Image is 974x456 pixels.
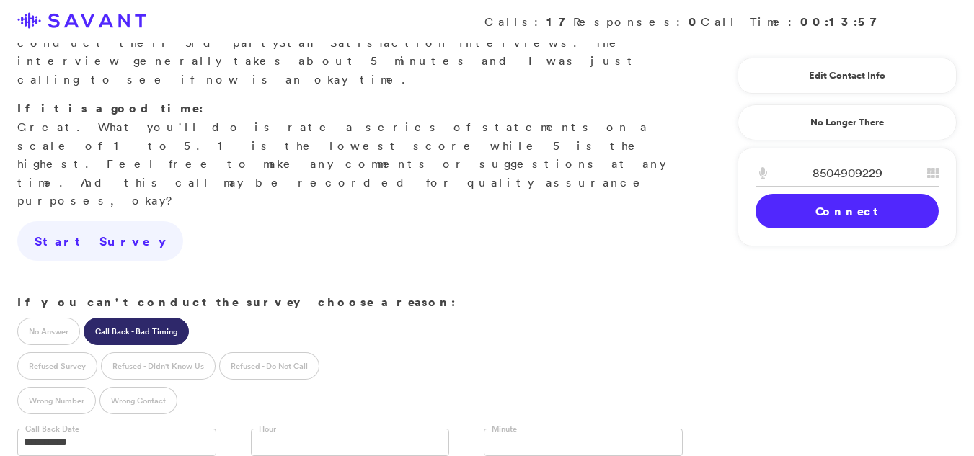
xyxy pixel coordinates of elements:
[17,221,183,261] a: Start Survey
[17,352,97,380] label: Refused Survey
[490,424,519,434] label: Minute
[257,424,278,434] label: Hour
[17,100,203,116] strong: If it is a good time:
[800,14,885,30] strong: 00:13:57
[546,14,573,30] strong: 17
[17,294,456,310] strong: If you can't conduct the survey choose a reason:
[279,35,561,50] span: Staff Satisfaction Interview
[219,352,319,380] label: Refused - Do Not Call
[756,194,939,228] a: Connect
[756,64,939,87] a: Edit Contact Info
[99,387,177,414] label: Wrong Contact
[689,14,701,30] strong: 0
[23,424,81,434] label: Call Back Date
[17,318,80,345] label: No Answer
[17,99,683,210] p: Great. What you'll do is rate a series of statements on a scale of 1 to 5. 1 is the lowest score ...
[101,352,216,380] label: Refused - Didn't Know Us
[17,387,96,414] label: Wrong Number
[84,318,189,345] label: Call Back - Bad Timing
[738,104,957,140] a: No Longer There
